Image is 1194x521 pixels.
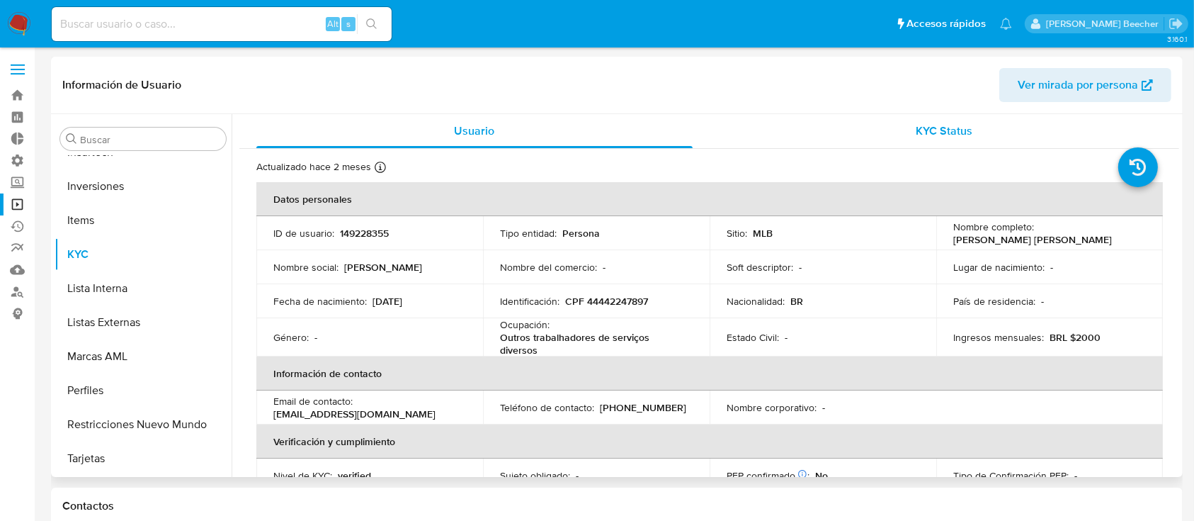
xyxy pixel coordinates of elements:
[999,68,1171,102] button: Ver mirada por persona
[953,220,1034,233] p: Nombre completo :
[1050,261,1053,274] p: -
[1046,17,1164,30] p: camila.tresguerres@mercadolibre.com
[1041,295,1044,308] p: -
[727,261,793,274] p: Soft descriptor :
[55,271,232,306] button: Lista Interna
[338,469,371,482] p: verified
[55,408,232,442] button: Restricciones Nuevo Mundo
[55,374,232,408] button: Perfiles
[1000,18,1012,30] a: Notificaciones
[953,295,1035,308] p: País de residencia :
[500,331,687,357] p: Outros trabalhadores de serviços diversos
[500,227,557,240] p: Tipo entidad :
[790,295,803,308] p: BR
[603,261,605,274] p: -
[953,233,1112,246] p: [PERSON_NAME] [PERSON_NAME]
[62,499,1171,513] h1: Contactos
[346,17,351,30] span: s
[1018,68,1138,102] span: Ver mirada por persona
[1074,469,1077,482] p: -
[953,331,1044,344] p: Ingresos mensuales :
[500,318,550,331] p: Ocupación :
[55,340,232,374] button: Marcas AML
[327,17,339,30] span: Alt
[727,401,817,414] p: Nombre corporativo :
[55,442,232,476] button: Tarjetas
[273,395,353,408] p: Email de contacto :
[727,295,785,308] p: Nacionalidad :
[344,261,422,274] p: [PERSON_NAME]
[600,401,686,414] p: [PHONE_NUMBER]
[822,401,825,414] p: -
[953,469,1069,482] p: Tipo de Confirmación PEP :
[273,469,332,482] p: Nivel de KYC :
[727,331,779,344] p: Estado Civil :
[340,227,389,240] p: 149228355
[753,227,773,240] p: MLB
[52,15,392,33] input: Buscar usuario o caso...
[500,295,559,308] p: Identificación :
[500,469,570,482] p: Sujeto obligado :
[66,133,77,145] button: Buscar
[55,306,232,340] button: Listas Externas
[953,261,1045,274] p: Lugar de nacimiento :
[256,425,1163,459] th: Verificación y cumplimiento
[373,295,402,308] p: [DATE]
[500,261,597,274] p: Nombre del comercio :
[55,203,232,237] button: Items
[55,237,232,271] button: KYC
[273,408,436,420] p: [EMAIL_ADDRESS][DOMAIN_NAME]
[256,182,1163,216] th: Datos personales
[562,227,600,240] p: Persona
[314,331,317,344] p: -
[785,331,788,344] p: -
[500,401,594,414] p: Teléfono de contacto :
[55,169,232,203] button: Inversiones
[256,160,371,174] p: Actualizado hace 2 meses
[1050,331,1101,344] p: BRL $2000
[815,469,828,482] p: No
[906,16,986,31] span: Accesos rápidos
[273,331,309,344] p: Género :
[565,295,648,308] p: CPF 44442247897
[727,469,809,482] p: PEP confirmado :
[273,227,334,240] p: ID de usuario :
[916,123,972,139] span: KYC Status
[357,14,386,34] button: search-icon
[727,227,747,240] p: Sitio :
[576,469,579,482] p: -
[273,295,367,308] p: Fecha de nacimiento :
[256,357,1163,391] th: Información de contacto
[62,78,181,92] h1: Información de Usuario
[799,261,802,274] p: -
[273,261,339,274] p: Nombre social :
[1169,16,1183,31] a: Salir
[454,123,494,139] span: Usuario
[80,133,220,146] input: Buscar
